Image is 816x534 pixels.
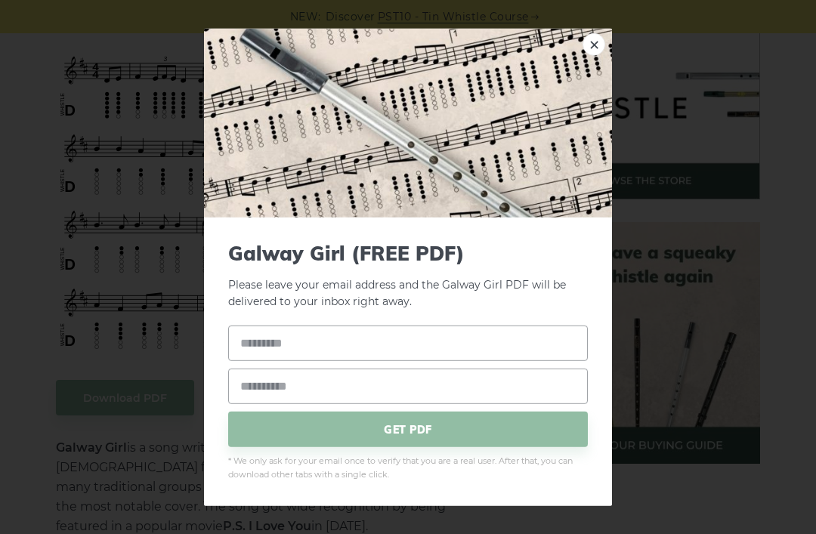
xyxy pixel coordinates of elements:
[228,241,588,310] p: Please leave your email address and the Galway Girl PDF will be delivered to your inbox right away.
[228,455,588,482] span: * We only ask for your email once to verify that you are a real user. After that, you can downloa...
[228,412,588,447] span: GET PDF
[204,28,612,217] img: Tin Whistle Tab Preview
[228,241,588,264] span: Galway Girl (FREE PDF)
[583,32,605,55] a: ×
